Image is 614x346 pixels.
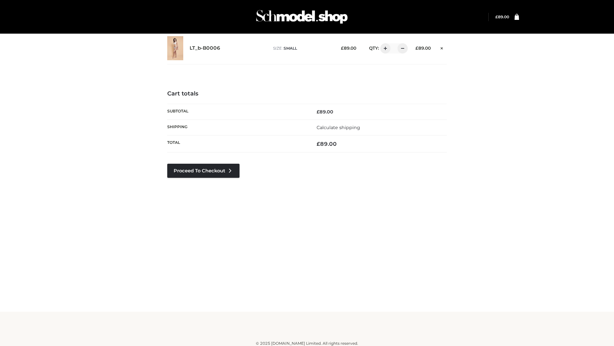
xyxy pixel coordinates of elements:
th: Subtotal [167,104,307,119]
a: Proceed to Checkout [167,164,240,178]
bdi: 89.00 [341,45,356,51]
span: £ [341,45,344,51]
bdi: 89.00 [317,109,333,115]
a: £89.00 [495,14,509,19]
p: size : [273,45,331,51]
span: £ [317,109,319,115]
a: Remove this item [437,43,447,52]
h4: Cart totals [167,90,447,97]
th: Total [167,136,307,152]
span: £ [317,141,320,147]
a: Calculate shipping [317,125,360,130]
img: Schmodel Admin 964 [254,4,350,29]
bdi: 89.00 [317,141,337,147]
span: £ [415,45,418,51]
bdi: 89.00 [415,45,431,51]
span: £ [495,14,498,19]
div: QTY: [363,43,405,54]
th: Shipping [167,119,307,135]
a: LT_b-B0006 [190,45,220,51]
span: SMALL [284,46,297,51]
bdi: 89.00 [495,14,509,19]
